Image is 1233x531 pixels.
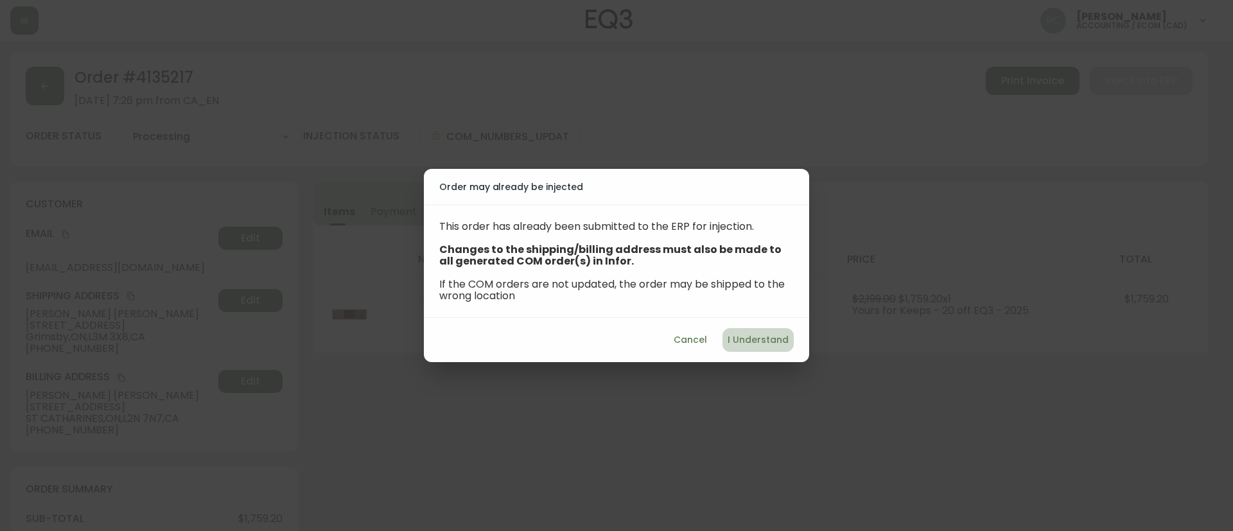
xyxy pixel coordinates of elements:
[439,179,794,195] h2: Order may already be injected
[439,221,794,302] p: This order has already been submitted to the ERP for injection. If the COM orders are not updated...
[674,332,707,348] span: Cancel
[722,328,794,352] button: I Understand
[728,332,789,348] span: I Understand
[439,242,782,268] b: Changes to the shipping/billing address must also be made to all generated COM order(s) in Infor.
[669,328,712,352] button: Cancel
